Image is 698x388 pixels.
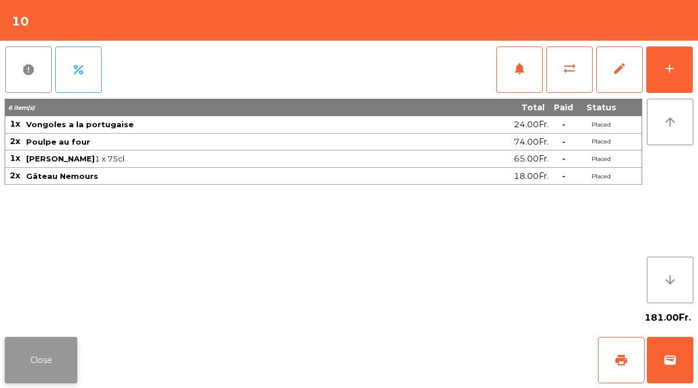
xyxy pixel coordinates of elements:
[514,168,549,184] span: 18.00Fr.
[578,99,624,116] th: Status
[513,62,527,76] span: notifications
[562,136,565,147] span: -
[663,353,677,367] span: wallet
[514,134,549,150] span: 74.00Fr.
[5,337,77,383] button: Close
[563,62,577,76] span: sync_alt
[420,99,549,116] th: Total
[12,13,29,30] h4: 10
[514,151,549,167] span: 65.00Fr.
[596,46,643,93] button: edit
[663,115,677,129] i: arrow_upward
[5,46,52,93] button: report
[10,170,20,181] span: 2x
[646,46,693,93] button: add
[10,118,20,129] span: 1x
[22,63,35,77] span: report
[26,171,98,181] span: Gâteau Nemours
[26,154,95,163] span: [PERSON_NAME]
[663,273,677,287] i: arrow_downward
[26,154,418,163] span: 1 x 75cl
[614,353,628,367] span: print
[613,62,627,76] span: edit
[645,309,691,326] span: 181.00Fr.
[26,120,134,129] span: Vongoles a la portugaise
[647,99,693,145] button: arrow_upward
[578,168,624,185] td: Placed
[562,119,565,130] span: -
[549,99,578,116] th: Paid
[578,150,624,168] td: Placed
[562,171,565,181] span: -
[647,257,693,303] button: arrow_downward
[578,134,624,151] td: Placed
[26,137,90,146] span: Poulpe au four
[647,337,693,383] button: wallet
[598,337,645,383] button: print
[546,46,593,93] button: sync_alt
[663,62,676,76] div: add
[562,153,565,164] span: -
[55,46,102,93] button: percent
[496,46,543,93] button: notifications
[578,116,624,134] td: Placed
[71,63,85,77] span: percent
[10,153,20,163] span: 1x
[8,104,35,112] span: 6 item(s)
[10,136,20,146] span: 2x
[514,117,549,132] span: 24.00Fr.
